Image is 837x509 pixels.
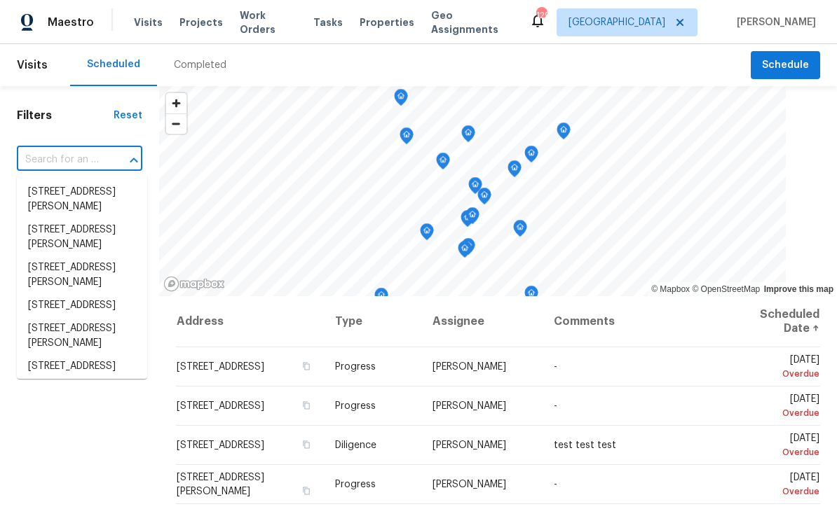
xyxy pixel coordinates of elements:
span: Tasks [313,18,343,27]
button: Zoom out [166,113,186,134]
span: - [554,480,557,489]
th: Type [324,296,421,347]
span: Progress [335,480,376,489]
div: Map marker [557,123,571,144]
span: Work Orders [240,8,297,36]
div: Map marker [400,127,414,149]
a: OpenStreetMap [692,284,760,294]
li: [STREET_ADDRESS][PERSON_NAME] [17,218,147,256]
th: Assignee [421,296,543,347]
div: Map marker [524,146,538,167]
div: Map marker [465,207,479,229]
button: Copy Address [300,360,313,372]
li: [STREET_ADDRESS][PERSON_NAME] [17,256,147,294]
a: Mapbox [651,284,690,294]
a: Improve this map [764,284,833,294]
th: Address [176,296,324,347]
div: 129 [536,8,546,22]
span: [STREET_ADDRESS] [177,401,264,411]
span: [STREET_ADDRESS] [177,440,264,450]
span: [PERSON_NAME] [433,480,506,489]
span: test test test [554,440,616,450]
button: Copy Address [300,484,313,497]
h1: Filters [17,109,114,123]
span: Geo Assignments [431,8,512,36]
button: Copy Address [300,399,313,412]
div: Map marker [436,153,450,174]
div: Map marker [461,125,475,147]
th: Scheduled Date ↑ [736,296,820,347]
span: Visits [17,50,48,81]
span: Schedule [762,57,809,74]
span: Progress [335,401,376,411]
li: [STREET_ADDRESS] [17,355,147,378]
span: [STREET_ADDRESS][PERSON_NAME] [177,473,264,496]
span: [DATE] [747,394,819,420]
div: Map marker [477,188,491,209]
li: [STREET_ADDRESS] [17,294,147,317]
div: Map marker [420,223,434,245]
div: Map marker [461,210,475,232]
button: Copy Address [300,438,313,451]
button: Close [124,151,144,170]
div: Map marker [461,238,475,260]
span: [DATE] [747,355,819,381]
div: Map marker [458,241,472,263]
span: [PERSON_NAME] [433,362,506,372]
div: Overdue [747,484,819,498]
div: Completed [174,58,226,72]
canvas: Map [159,86,786,296]
li: [STREET_ADDRESS][PERSON_NAME] [17,181,147,218]
div: Map marker [513,220,527,242]
span: - [554,362,557,372]
div: Overdue [747,406,819,420]
button: Schedule [751,51,820,80]
div: Map marker [524,286,538,307]
span: [PERSON_NAME] [433,440,506,450]
div: Map marker [394,89,408,111]
div: Map marker [468,177,482,199]
input: Search for an address... [17,149,103,171]
div: Overdue [747,367,819,381]
span: Visits [134,15,163,29]
span: Maestro [48,15,94,29]
span: Properties [360,15,414,29]
th: Comments [543,296,736,347]
span: [GEOGRAPHIC_DATA] [569,15,665,29]
div: Overdue [747,445,819,459]
span: [PERSON_NAME] [433,401,506,411]
button: Zoom in [166,93,186,113]
span: Projects [179,15,223,29]
span: [PERSON_NAME] [731,15,816,29]
span: [STREET_ADDRESS] [177,362,264,372]
a: Mapbox homepage [163,276,225,292]
span: - [554,401,557,411]
div: Map marker [374,288,388,309]
span: Diligence [335,440,376,450]
span: [DATE] [747,433,819,459]
span: [DATE] [747,473,819,498]
div: Scheduled [87,57,140,71]
div: Reset [114,109,142,123]
span: Progress [335,362,376,372]
li: [STREET_ADDRESS][PERSON_NAME] [17,317,147,355]
li: [STREET_ADDRESS][PERSON_NAME] [17,378,147,416]
div: Map marker [508,160,522,182]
